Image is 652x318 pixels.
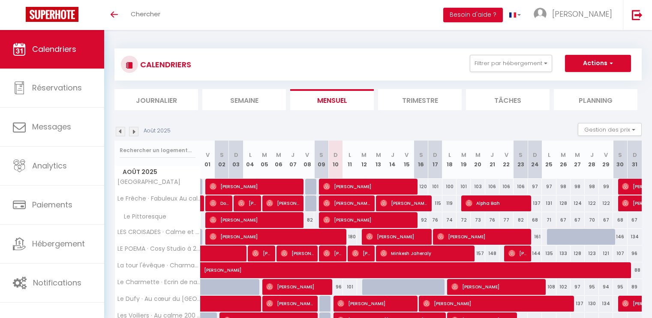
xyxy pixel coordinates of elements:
th: 08 [300,141,314,179]
th: 28 [585,141,599,179]
span: Chercher [131,9,160,18]
div: 130 [585,296,599,312]
abbr: V [206,151,210,159]
div: 67 [628,212,642,228]
div: 119 [442,195,457,211]
button: Besoin d'aide ? [443,8,503,22]
th: 13 [371,141,385,179]
div: 77 [499,212,514,228]
abbr: D [334,151,338,159]
div: 76 [485,212,499,228]
abbr: J [291,151,294,159]
div: 122 [585,195,599,211]
div: 122 [599,195,613,211]
span: [PERSON_NAME] [337,295,413,312]
abbr: V [604,151,608,159]
div: 98 [571,179,585,195]
span: Minkesh Jaheraly [380,245,470,261]
div: 148 [485,246,499,261]
span: LES CROISADES · Calme et cosy entre mer et étang parking gratuit [116,229,202,235]
abbr: L [448,151,451,159]
th: 24 [528,141,542,179]
span: Août 2025 [115,166,200,178]
li: Planning [554,89,637,110]
div: 146 [613,229,627,245]
div: 96 [628,246,642,261]
div: 106 [499,179,514,195]
div: 82 [514,212,528,228]
span: [PERSON_NAME] [252,245,271,261]
div: 123 [585,246,599,261]
th: 06 [272,141,286,179]
abbr: D [433,151,437,159]
th: 25 [542,141,556,179]
th: 20 [471,141,485,179]
li: Semaine [202,89,286,110]
abbr: D [533,151,537,159]
span: [PERSON_NAME] [323,178,413,195]
div: 92 [414,212,428,228]
div: 180 [343,229,357,245]
abbr: D [234,151,238,159]
th: 29 [599,141,613,179]
span: [PERSON_NAME] [437,228,527,245]
th: 31 [628,141,642,179]
abbr: V [305,151,309,159]
div: 102 [556,279,571,295]
div: 121 [599,246,613,261]
th: 14 [385,141,400,179]
div: 67 [556,212,571,228]
th: 03 [229,141,243,179]
span: [PERSON_NAME] [423,295,569,312]
div: 95 [613,279,627,295]
div: 108 [542,279,556,295]
div: 157 [471,246,485,261]
div: 106 [485,179,499,195]
th: 16 [414,141,428,179]
span: Donnevy Voumbo [210,195,228,211]
th: 09 [314,141,328,179]
div: 89 [628,279,642,295]
div: 68 [528,212,542,228]
span: La tour l'évêque · Charmant au calme terrasse clim place de parking [116,262,202,269]
th: 23 [514,141,528,179]
abbr: M [361,151,367,159]
abbr: S [220,151,224,159]
div: 134 [628,229,642,245]
span: [PERSON_NAME] [323,212,413,228]
span: [PERSON_NAME] [380,195,427,211]
h3: CALENDRIERS [138,55,191,74]
button: Gestion des prix [578,123,642,136]
span: [PERSON_NAME] [238,195,257,211]
li: Journalier [114,89,198,110]
div: 101 [457,179,471,195]
abbr: L [548,151,550,159]
a: [PERSON_NAME] [201,262,215,279]
th: 07 [286,141,300,179]
div: 67 [599,212,613,228]
span: [PERSON_NAME] [266,279,328,295]
span: [PERSON_NAME] [323,245,342,261]
span: [PERSON_NAME] [323,195,370,211]
span: [PERSON_NAME] [508,245,527,261]
div: 98 [556,179,571,195]
li: Trimestre [378,89,462,110]
input: Rechercher un logement... [120,143,195,158]
abbr: D [633,151,637,159]
img: Super Booking [26,7,78,22]
span: [PERSON_NAME] [366,228,427,245]
abbr: S [618,151,622,159]
div: 120 [414,179,428,195]
div: 99 [599,179,613,195]
div: 73 [471,212,485,228]
div: 74 [442,212,457,228]
span: Le Frêche · Fabuleux Au calme Clim Parking - Plages à 15 mn [116,195,202,202]
span: [PERSON_NAME] [281,245,314,261]
span: [PERSON_NAME] [552,9,612,19]
th: 05 [257,141,271,179]
th: 21 [485,141,499,179]
abbr: J [490,151,494,159]
th: 26 [556,141,571,179]
div: 70 [585,212,599,228]
div: 128 [556,195,571,211]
